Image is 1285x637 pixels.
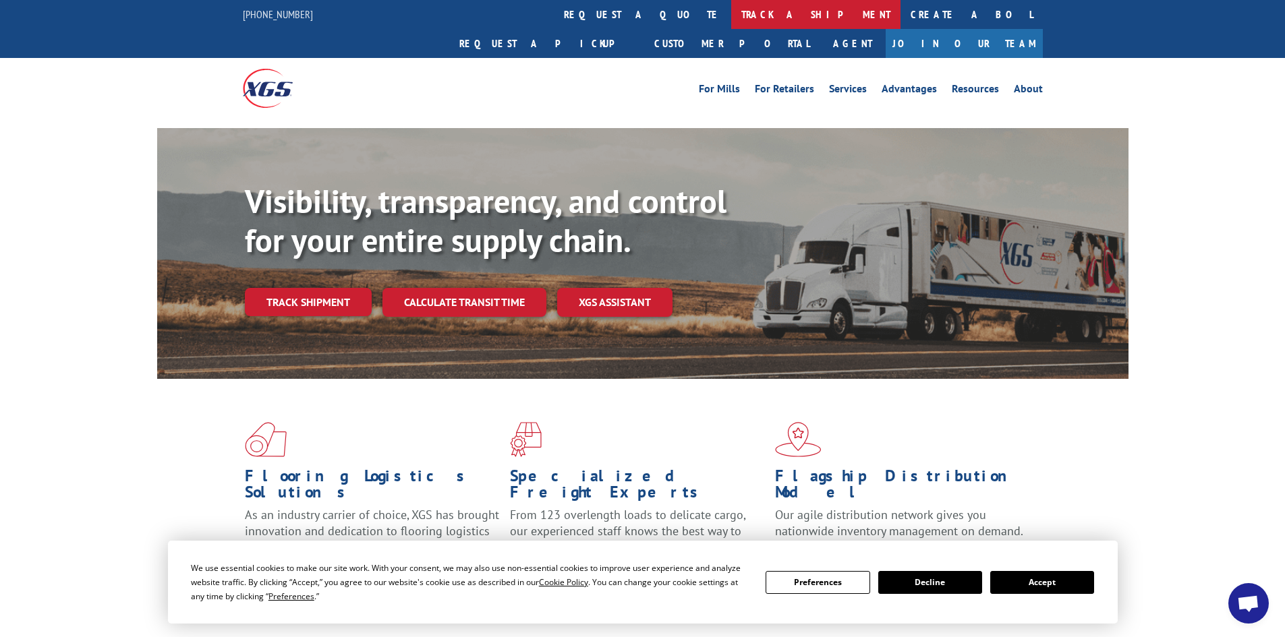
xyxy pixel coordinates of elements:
[245,468,500,507] h1: Flooring Logistics Solutions
[245,288,372,316] a: Track shipment
[449,29,644,58] a: Request a pickup
[775,468,1030,507] h1: Flagship Distribution Model
[245,180,726,261] b: Visibility, transparency, and control for your entire supply chain.
[1014,84,1043,98] a: About
[510,468,765,507] h1: Specialized Freight Experts
[829,84,867,98] a: Services
[510,422,542,457] img: xgs-icon-focused-on-flooring-red
[990,571,1094,594] button: Accept
[245,422,287,457] img: xgs-icon-total-supply-chain-intelligence-red
[644,29,820,58] a: Customer Portal
[699,84,740,98] a: For Mills
[952,84,999,98] a: Resources
[245,507,499,555] span: As an industry carrier of choice, XGS has brought innovation and dedication to flooring logistics...
[886,29,1043,58] a: Join Our Team
[882,84,937,98] a: Advantages
[268,590,314,602] span: Preferences
[820,29,886,58] a: Agent
[1228,583,1269,624] div: Open chat
[775,422,822,457] img: xgs-icon-flagship-distribution-model-red
[510,507,765,567] p: From 123 overlength loads to delicate cargo, our experienced staff knows the best way to move you...
[878,571,982,594] button: Decline
[557,288,673,317] a: XGS ASSISTANT
[382,288,546,317] a: Calculate transit time
[191,561,749,603] div: We use essential cookies to make our site work. With your consent, we may also use non-essential ...
[775,507,1023,539] span: Our agile distribution network gives you nationwide inventory management on demand.
[755,84,814,98] a: For Retailers
[243,7,313,21] a: [PHONE_NUMBER]
[539,576,588,588] span: Cookie Policy
[168,541,1118,624] div: Cookie Consent Prompt
[766,571,869,594] button: Preferences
